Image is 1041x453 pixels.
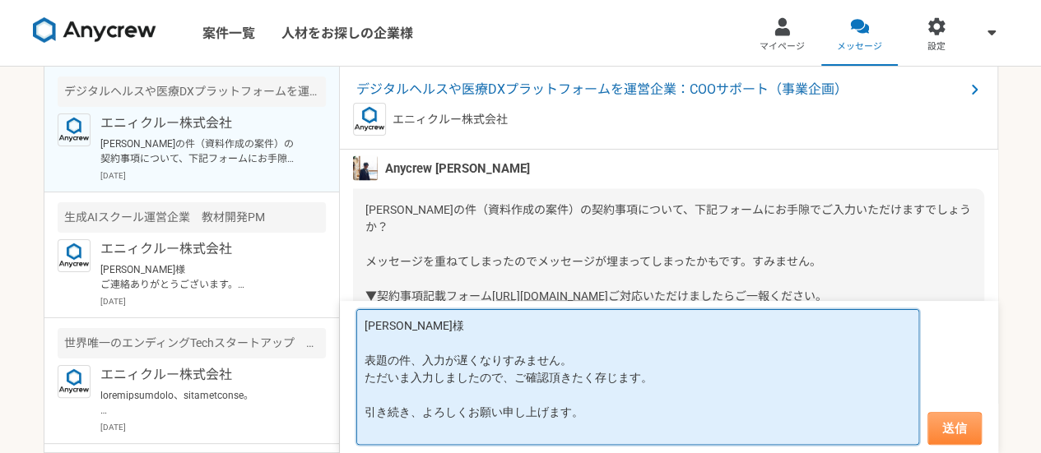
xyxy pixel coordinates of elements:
span: Anycrew [PERSON_NAME] [385,159,530,178]
textarea: [PERSON_NAME]様 表題の件、入力が遅くなりすみません。 ただいま入力しましたので、ご確認頂きたく存じます。 引き続き、よろしくお願い申し上げます。 [PERSON_NAME] [356,309,919,445]
div: 世界唯一のエンディングTechスタートアップ メディア企画・事業開発 [58,328,326,358]
img: logo_text_blue_01.png [58,239,91,272]
span: メッセージ [837,40,882,53]
p: [PERSON_NAME]様 ご連絡ありがとうございます。 また日程調整ありがとうございます。 求人公開しましたのでそちらにてご連絡させていただきます。よろしくお願いいたします。 [100,262,304,292]
img: tomoya_yamashita.jpeg [353,156,378,181]
p: エニィクルー株式会社 [393,111,508,128]
p: loremipsumdolo、sitametconse。 adip、EliTseDDoeius27te、incididuntutla7etdoloremagnaali、enimadminimve... [100,388,304,418]
p: [DATE] [100,169,326,182]
p: [PERSON_NAME]の件（資料作成の案件）の契約事項について、下記フォームにお手隙でご入力いただけますでしょうか？ メッセージを重ねてしまったのでメッセージが埋まってしまったかもです。すみ... [100,136,304,166]
p: エニィクルー株式会社 [100,113,304,133]
p: エニィクルー株式会社 [100,365,304,385]
span: [PERSON_NAME]の件（資料作成の案件）の契約事項について、下記フォームにお手隙でご入力いただけますでしょうか？ メッセージを重ねてしまったのでメッセージが埋まってしまったかもです。すみ... [365,203,971,303]
img: 8DqYSo04kwAAAAASUVORK5CYII= [33,17,156,44]
button: 送信 [927,412,982,445]
p: [DATE] [100,421,326,433]
span: デジタルヘルスや医療DXプラットフォームを運営企業：COOサポート（事業企画） [356,80,964,99]
p: [DATE] [100,295,326,307]
a: [URL][DOMAIN_NAME] [492,289,608,303]
img: logo_text_blue_01.png [353,103,386,136]
img: logo_text_blue_01.png [58,113,91,146]
div: 生成AIスクール運営企業 教材開発PM [58,202,326,233]
span: 設定 [927,40,946,53]
div: デジタルヘルスや医療DXプラットフォームを運営企業：COOサポート（事業企画） [58,76,326,107]
span: マイページ [760,40,805,53]
p: エニィクルー株式会社 [100,239,304,259]
img: logo_text_blue_01.png [58,365,91,398]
